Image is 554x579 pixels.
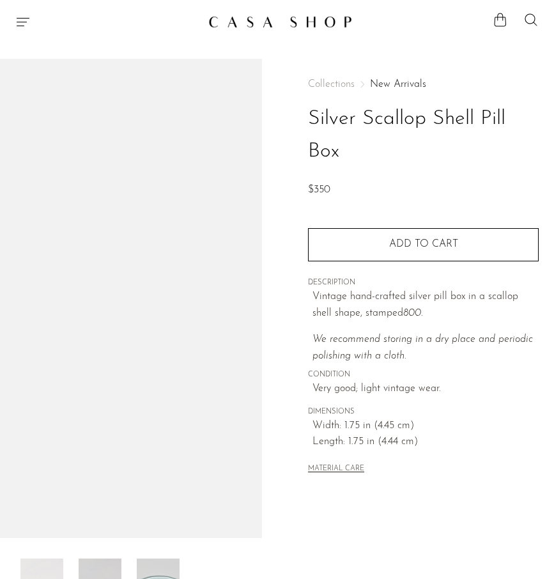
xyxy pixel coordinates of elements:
span: DESCRIPTION [308,277,539,289]
button: MATERIAL CARE [308,465,364,474]
span: CONDITION [308,369,539,381]
span: $350 [308,185,330,195]
span: Width: 1.75 in (4.45 cm) [312,418,539,435]
span: Collections [308,79,355,89]
span: Add to cart [389,239,458,249]
span: Very good; light vintage wear. [312,381,539,398]
span: Length: 1.75 in (4.44 cm) [312,434,539,451]
nav: Breadcrumbs [308,79,539,89]
em: 800 [403,308,421,318]
span: DIMENSIONS [308,406,539,418]
i: We recommend storing in a dry place and periodic polishing with a cloth. [312,334,533,361]
a: New Arrivals [370,79,426,89]
button: Add to cart [308,228,539,261]
h1: Silver Scallop Shell Pill Box [308,103,539,168]
p: Vintage hand-crafted silver pill box in a scallop shell shape, stamped . [312,289,539,321]
button: Menu [15,14,31,29]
